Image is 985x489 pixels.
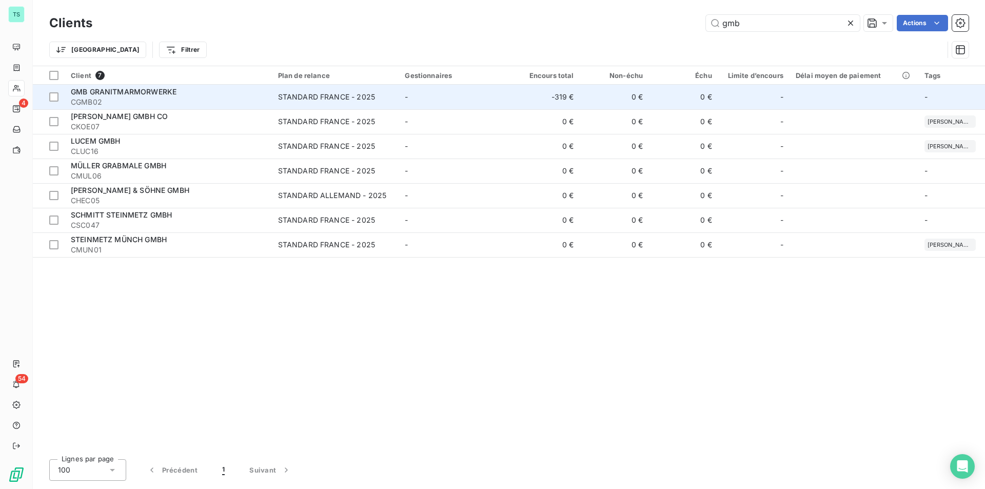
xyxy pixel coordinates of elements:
[649,183,718,208] td: 0 €
[71,122,266,132] span: CKOE07
[210,459,237,481] button: 1
[71,171,266,181] span: CMUL06
[71,112,168,121] span: [PERSON_NAME] GMBH CO
[924,71,979,80] div: Tags
[71,220,266,230] span: CSC047
[780,215,783,225] span: -
[511,109,580,134] td: 0 €
[71,235,167,244] span: STEINMETZ MÜNCH GMBH
[405,142,408,150] span: -
[405,216,408,224] span: -
[780,116,783,127] span: -
[580,159,649,183] td: 0 €
[278,116,375,127] div: STANDARD FRANCE - 2025
[19,99,28,108] span: 4
[511,232,580,257] td: 0 €
[405,166,408,175] span: -
[71,195,266,206] span: CHEC05
[950,454,975,479] div: Open Intercom Messenger
[278,190,387,201] div: STANDARD ALLEMAND - 2025
[8,6,25,23] div: TS
[924,166,928,175] span: -
[134,459,210,481] button: Précédent
[237,459,304,481] button: Suivant
[278,141,375,151] div: STANDARD FRANCE - 2025
[649,232,718,257] td: 0 €
[580,85,649,109] td: 0 €
[71,87,176,96] span: GMB GRANITMARMORWERKE
[796,71,912,80] div: Délai moyen de paiement
[49,14,92,32] h3: Clients
[928,242,973,248] span: [PERSON_NAME]
[278,240,375,250] div: STANDARD FRANCE - 2025
[511,159,580,183] td: 0 €
[649,109,718,134] td: 0 €
[405,117,408,126] span: -
[580,232,649,257] td: 0 €
[780,190,783,201] span: -
[649,85,718,109] td: 0 €
[580,109,649,134] td: 0 €
[649,208,718,232] td: 0 €
[586,71,643,80] div: Non-échu
[71,136,121,145] span: LUCEM GMBH
[511,85,580,109] td: -319 €
[278,92,375,102] div: STANDARD FRANCE - 2025
[897,15,948,31] button: Actions
[580,134,649,159] td: 0 €
[924,191,928,200] span: -
[405,71,505,80] div: Gestionnaires
[780,166,783,176] span: -
[580,208,649,232] td: 0 €
[49,42,146,58] button: [GEOGRAPHIC_DATA]
[405,240,408,249] span: -
[780,92,783,102] span: -
[780,240,783,250] span: -
[71,97,266,107] span: CGMB02
[71,186,189,194] span: [PERSON_NAME] & SÖHNE GMBH
[924,216,928,224] span: -
[649,134,718,159] td: 0 €
[71,245,266,255] span: CMUN01
[517,71,574,80] div: Encours total
[511,208,580,232] td: 0 €
[8,101,24,117] a: 4
[724,71,783,80] div: Limite d’encours
[649,159,718,183] td: 0 €
[71,71,91,80] span: Client
[222,465,225,475] span: 1
[928,119,973,125] span: [PERSON_NAME]
[511,134,580,159] td: 0 €
[580,183,649,208] td: 0 €
[780,141,783,151] span: -
[15,374,28,383] span: 54
[405,92,408,101] span: -
[405,191,408,200] span: -
[928,143,973,149] span: [PERSON_NAME]
[159,42,206,58] button: Filtrer
[71,146,266,157] span: CLUC16
[924,92,928,101] span: -
[655,71,712,80] div: Échu
[71,210,172,219] span: SCHMITT STEINMETZ GMBH
[71,161,166,170] span: MÜLLER GRABMALE GMBH
[706,15,860,31] input: Rechercher
[8,466,25,483] img: Logo LeanPay
[278,215,375,225] div: STANDARD FRANCE - 2025
[58,465,70,475] span: 100
[511,183,580,208] td: 0 €
[278,166,375,176] div: STANDARD FRANCE - 2025
[278,71,393,80] div: Plan de relance
[95,71,105,80] span: 7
